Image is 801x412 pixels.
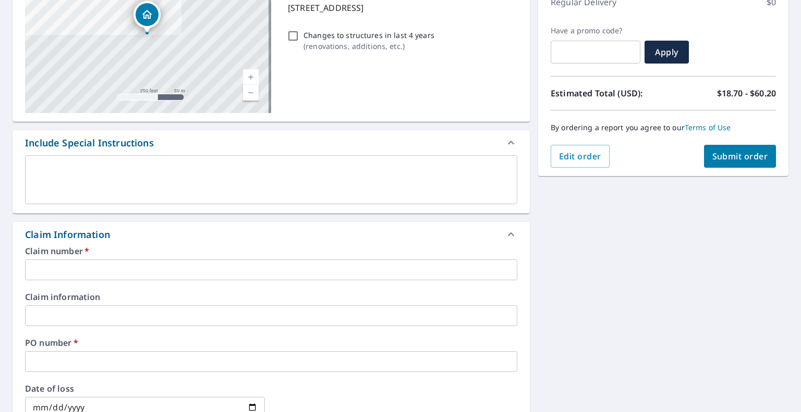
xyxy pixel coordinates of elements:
[304,41,434,52] p: ( renovations, additions, etc. )
[13,222,530,247] div: Claim Information
[304,30,434,41] p: Changes to structures in last 4 years
[25,293,517,301] label: Claim information
[551,123,776,132] p: By ordering a report you agree to our
[653,46,681,58] span: Apply
[551,145,610,168] button: Edit order
[25,247,517,255] label: Claim number
[559,151,601,162] span: Edit order
[25,228,110,242] div: Claim Information
[25,136,154,150] div: Include Special Instructions
[685,122,731,132] a: Terms of Use
[25,384,265,393] label: Date of loss
[243,69,259,85] a: Current Level 17, Zoom In
[13,130,530,155] div: Include Special Instructions
[133,1,161,33] div: Dropped pin, building 1, Residential property, 7308 W Bloomfield Rd Peoria, AZ 85381
[717,87,776,99] p: $18.70 - $60.20
[645,41,689,64] button: Apply
[551,87,663,99] p: Estimated Total (USD):
[25,339,517,347] label: PO number
[704,145,776,168] button: Submit order
[288,2,513,14] p: [STREET_ADDRESS]
[712,151,768,162] span: Submit order
[551,26,640,35] label: Have a promo code?
[243,85,259,101] a: Current Level 17, Zoom Out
